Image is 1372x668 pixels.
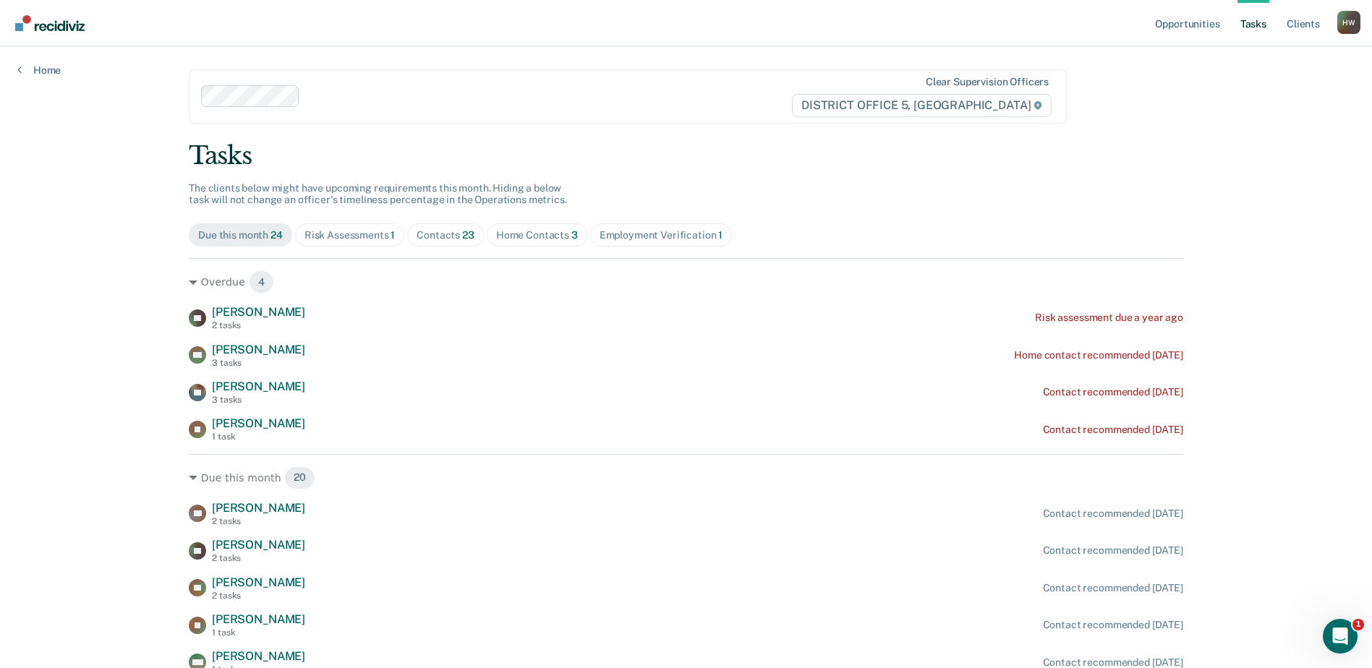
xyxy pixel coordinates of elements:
button: Profile dropdown button [1337,11,1360,34]
span: [PERSON_NAME] [212,343,305,356]
div: 2 tasks [212,591,305,601]
span: 1 [718,229,723,241]
div: Contact recommended [DATE] [1043,544,1183,557]
div: 1 task [212,628,305,638]
div: H W [1337,11,1360,34]
div: 3 tasks [212,395,305,405]
div: Risk assessment due a year ago [1035,312,1183,324]
iframe: Intercom live chat [1323,619,1358,654]
span: 4 [249,270,274,294]
div: Employment Verification [600,229,723,241]
div: 1 task [212,432,305,442]
div: Home Contacts [496,229,578,241]
span: [PERSON_NAME] [212,501,305,515]
div: Risk Assessments [304,229,396,241]
div: Contact recommended [DATE] [1043,386,1183,398]
span: [PERSON_NAME] [212,575,305,589]
div: Contact recommended [DATE] [1043,582,1183,594]
div: Contact recommended [DATE] [1043,619,1183,631]
span: [PERSON_NAME] [212,538,305,552]
div: 2 tasks [212,553,305,563]
span: 24 [270,229,283,241]
div: Tasks [189,141,1183,171]
div: 2 tasks [212,320,305,330]
span: [PERSON_NAME] [212,380,305,393]
div: Contacts [417,229,474,241]
span: 3 [571,229,578,241]
span: [PERSON_NAME] [212,612,305,626]
span: 1 [391,229,395,241]
span: DISTRICT OFFICE 5, [GEOGRAPHIC_DATA] [792,94,1052,117]
div: Contact recommended [DATE] [1043,424,1183,436]
a: Home [17,64,61,77]
div: Overdue 4 [189,270,1183,294]
div: 3 tasks [212,358,305,368]
div: Clear supervision officers [926,76,1049,88]
div: Due this month [198,229,283,241]
div: 2 tasks [212,516,305,526]
span: [PERSON_NAME] [212,416,305,430]
span: 23 [462,229,474,241]
div: Contact recommended [DATE] [1043,508,1183,520]
span: The clients below might have upcoming requirements this month. Hiding a below task will not chang... [189,182,567,206]
img: Recidiviz [15,15,85,31]
span: 20 [284,466,315,489]
div: Home contact recommended [DATE] [1014,349,1183,361]
span: 1 [1352,619,1364,630]
span: [PERSON_NAME] [212,305,305,319]
div: Due this month 20 [189,466,1183,489]
span: [PERSON_NAME] [212,649,305,663]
